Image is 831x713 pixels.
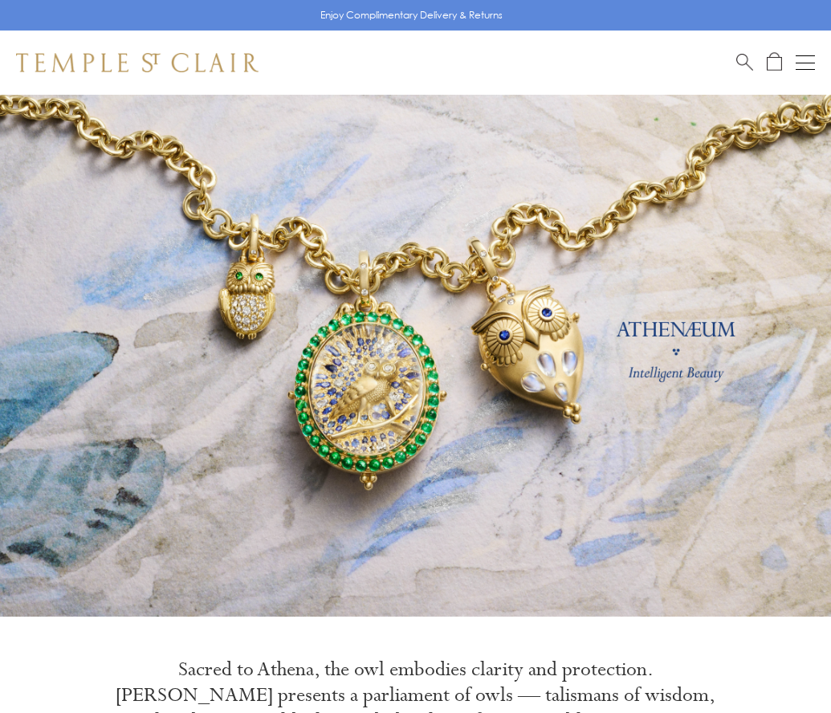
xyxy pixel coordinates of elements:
a: Open Shopping Bag [767,52,782,72]
button: Open navigation [796,53,815,72]
img: Temple St. Clair [16,53,259,72]
p: Enjoy Complimentary Delivery & Returns [320,7,503,23]
a: Search [736,52,753,72]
